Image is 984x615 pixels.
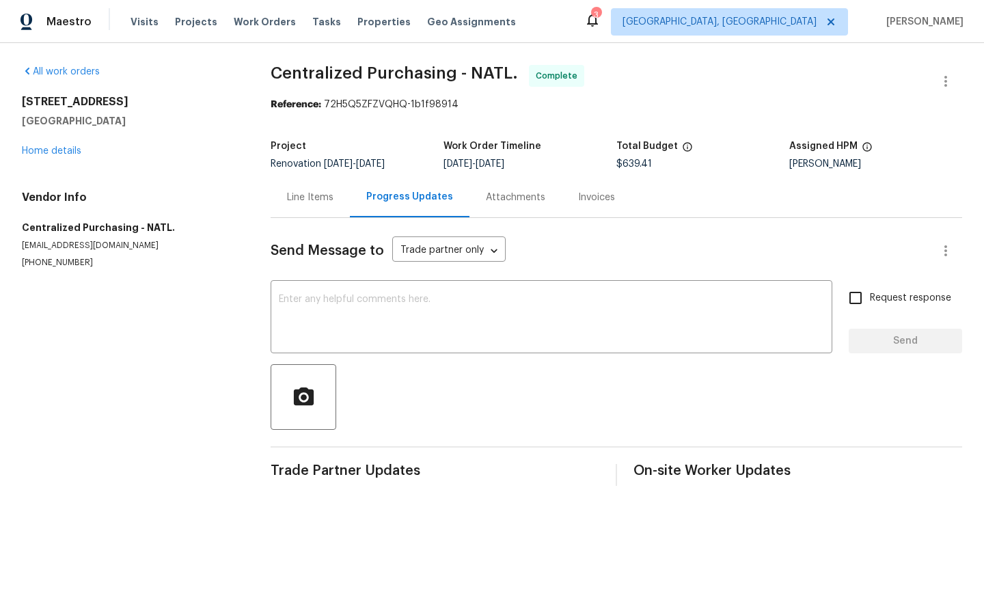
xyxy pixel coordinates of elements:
span: Visits [131,15,159,29]
div: 3 [591,8,601,22]
span: Send Message to [271,244,384,258]
span: On-site Worker Updates [633,464,962,478]
span: Work Orders [234,15,296,29]
span: Request response [870,291,951,305]
span: Centralized Purchasing - NATL. [271,65,518,81]
p: [EMAIL_ADDRESS][DOMAIN_NAME] [22,240,238,251]
h5: Total Budget [616,141,678,151]
p: [PHONE_NUMBER] [22,257,238,269]
span: The hpm assigned to this work order. [862,141,873,159]
span: [DATE] [324,159,353,169]
a: All work orders [22,67,100,77]
h5: Project [271,141,306,151]
span: Projects [175,15,217,29]
span: - [324,159,385,169]
div: Trade partner only [392,240,506,262]
h4: Vendor Info [22,191,238,204]
span: Maestro [46,15,92,29]
h2: [STREET_ADDRESS] [22,95,238,109]
span: [DATE] [443,159,472,169]
a: Home details [22,146,81,156]
div: 72H5Q5ZFZVQHQ-1b1f98914 [271,98,962,111]
span: [DATE] [356,159,385,169]
div: Progress Updates [366,190,453,204]
div: Attachments [486,191,545,204]
span: [PERSON_NAME] [881,15,963,29]
span: Complete [536,69,583,83]
div: Invoices [578,191,615,204]
span: [GEOGRAPHIC_DATA], [GEOGRAPHIC_DATA] [623,15,817,29]
span: Geo Assignments [427,15,516,29]
span: Trade Partner Updates [271,464,599,478]
span: Tasks [312,17,341,27]
span: [DATE] [476,159,504,169]
div: Line Items [287,191,333,204]
h5: Assigned HPM [789,141,858,151]
span: $639.41 [616,159,652,169]
span: Properties [357,15,411,29]
h5: Centralized Purchasing - NATL. [22,221,238,234]
h5: Work Order Timeline [443,141,541,151]
h5: [GEOGRAPHIC_DATA] [22,114,238,128]
span: - [443,159,504,169]
span: Renovation [271,159,385,169]
span: The total cost of line items that have been proposed by Opendoor. This sum includes line items th... [682,141,693,159]
b: Reference: [271,100,321,109]
div: [PERSON_NAME] [789,159,962,169]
